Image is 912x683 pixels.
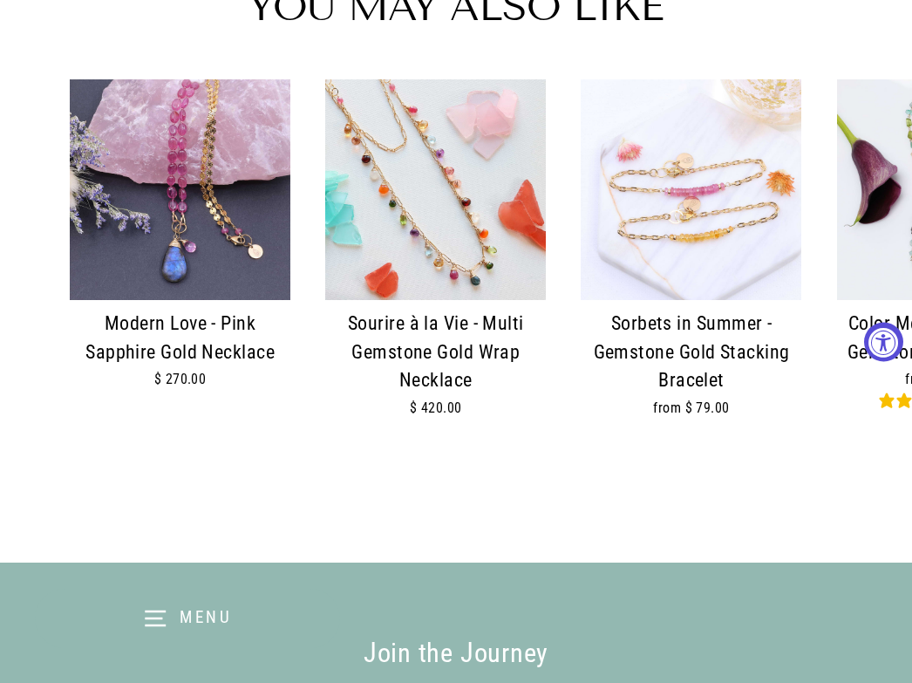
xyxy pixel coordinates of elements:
div: Sorbets in Summer - Gemstone Gold Stacking Bracelet [581,310,801,396]
button: Menu [35,589,340,648]
img: Sourire à la Vie - Multi Gemstone Gold Wrap Necklace main image | Breathe Autumn Rain Artisan Jew... [325,79,546,300]
span: $ 270.00 [154,371,207,387]
img: Modern Love - Pink Sapphire Gold Necklace main image | Breathe Autumn Rain Artisan Jewelry [70,79,290,300]
button: Accessibility Widget, click to open [864,322,903,361]
img: Sorbets in Summer - Gemstone Gold Stacking Bracelet main image | Breathe Autumn Rain Artisan Jewelry [581,79,801,300]
a: Sorbets in Summer - Gemstone Gold Stacking Bracelet main image | Breathe Autumn Rain Artisan Jewe... [581,79,801,441]
div: Join the Journey [217,632,695,675]
a: Sourire à la Vie - Multi Gemstone Gold Wrap Necklace main image | Breathe Autumn Rain Artisan Jew... [325,79,546,441]
span: Menu [180,607,233,627]
div: Modern Love - Pink Sapphire Gold Necklace [70,310,290,367]
span: $ 420.00 [410,400,462,416]
div: Sourire à la Vie - Multi Gemstone Gold Wrap Necklace [325,310,546,396]
a: Modern Love - Pink Sapphire Gold Necklace main image | Breathe Autumn Rain Artisan Jewelry Modern... [70,79,290,412]
span: from $ 79.00 [653,400,729,416]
